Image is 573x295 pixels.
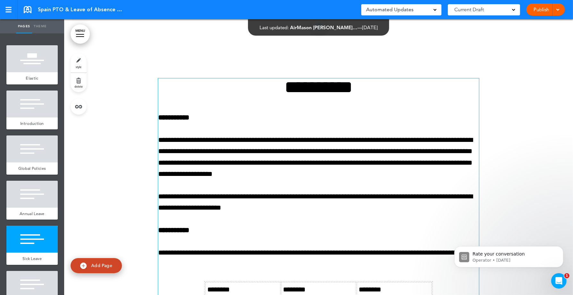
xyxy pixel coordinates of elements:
a: Publish [531,4,552,16]
a: Introduction [6,117,58,130]
span: AirMason [PERSON_NAME]… [290,24,357,30]
iframe: Intercom notifications message [445,233,573,278]
a: style [71,53,87,73]
span: Current Draft [454,5,484,14]
a: Pages [16,19,32,33]
div: — [260,25,378,30]
span: Automated Updates [366,5,414,14]
a: Add Page [71,258,122,273]
span: Spain PTO & Leave of Absence Policy [38,6,124,13]
iframe: Intercom live chat [551,273,567,289]
span: Annual Leave [20,211,45,216]
span: style [76,65,81,69]
span: [DATE] [362,24,378,30]
img: add.svg [80,263,87,269]
span: Last updated: [260,24,289,30]
a: Sick Leave [6,253,58,265]
span: Introduction [20,121,44,126]
a: Elastic [6,72,58,84]
span: Add Page [91,263,112,268]
a: MENU [71,24,90,44]
a: delete [71,73,87,92]
a: Theme [32,19,48,33]
span: delete [74,84,83,88]
span: Global Policies [18,166,46,171]
span: Elastic [26,75,38,81]
a: Global Policies [6,162,58,175]
a: Annual Leave [6,208,58,220]
span: Sick Leave [22,256,42,261]
span: 1 [564,273,569,278]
